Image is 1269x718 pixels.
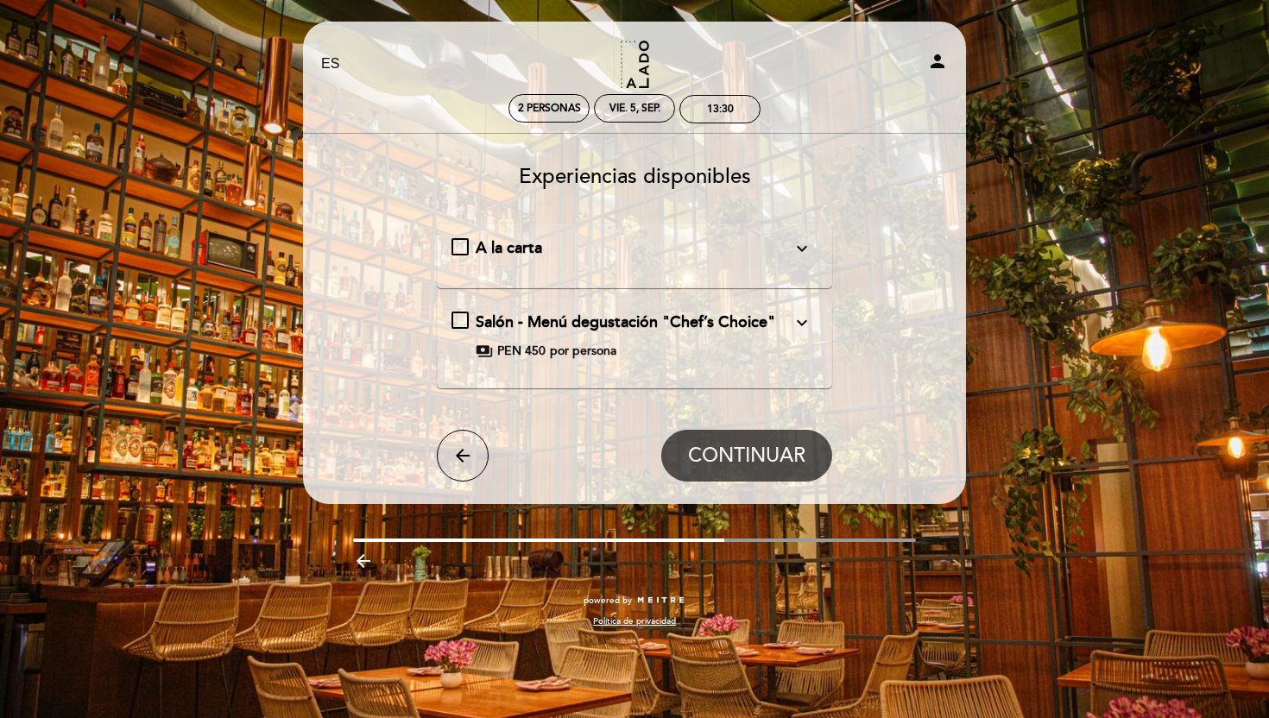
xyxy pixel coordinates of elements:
span: por persona [550,343,616,360]
i: arrow_back [452,445,473,466]
button: CONTINUAR [661,430,832,482]
img: MEITRE [636,596,685,605]
span: Salón - Menú degustación "Chef’s Choice" [476,312,775,331]
i: expand_more [792,312,812,333]
button: arrow_back [437,430,489,482]
span: 2 personas [518,102,581,115]
button: person [927,51,948,78]
span: A la carta [476,238,542,257]
i: arrow_backward [353,551,374,571]
span: powered by [584,595,632,607]
div: 13:30 [707,103,734,116]
i: expand_more [792,238,812,259]
span: payments [476,343,493,360]
a: Política de privacidad [593,615,676,627]
button: expand_more [786,312,818,334]
span: Experiencias disponibles [519,164,751,189]
span: CONTINUAR [688,444,805,468]
md-checkbox: Salón - Menú degustación "Chef’s Choice" expand_more El chef’s choice es un recorrido por nuestra... [451,312,818,360]
a: Alado [527,41,742,88]
span: PEN 450 [497,343,546,360]
button: expand_more [786,237,818,260]
md-checkbox: A la carta expand_more [451,237,818,260]
i: person [927,51,948,72]
a: powered by [584,595,685,607]
div: vie. 5, sep. [609,102,660,115]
